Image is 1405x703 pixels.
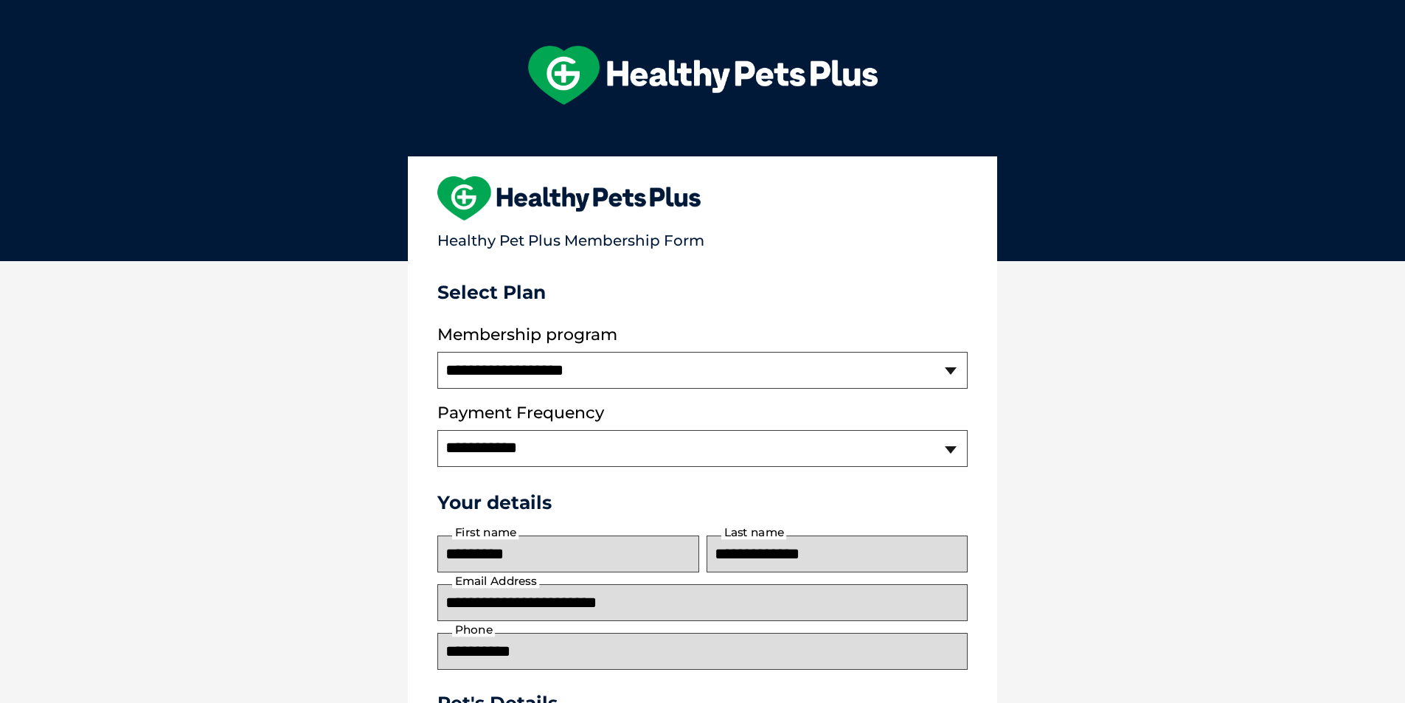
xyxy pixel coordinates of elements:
img: heart-shape-hpp-logo-large.png [437,176,701,221]
label: Phone [452,623,495,637]
label: Last name [721,526,786,539]
label: Payment Frequency [437,404,604,423]
p: Healthy Pet Plus Membership Form [437,225,968,249]
label: First name [452,526,518,539]
h3: Your details [437,491,968,513]
label: Membership program [437,325,968,344]
h3: Select Plan [437,281,968,303]
img: hpp-logo-landscape-green-white.png [528,46,878,105]
label: Email Address [452,575,539,588]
